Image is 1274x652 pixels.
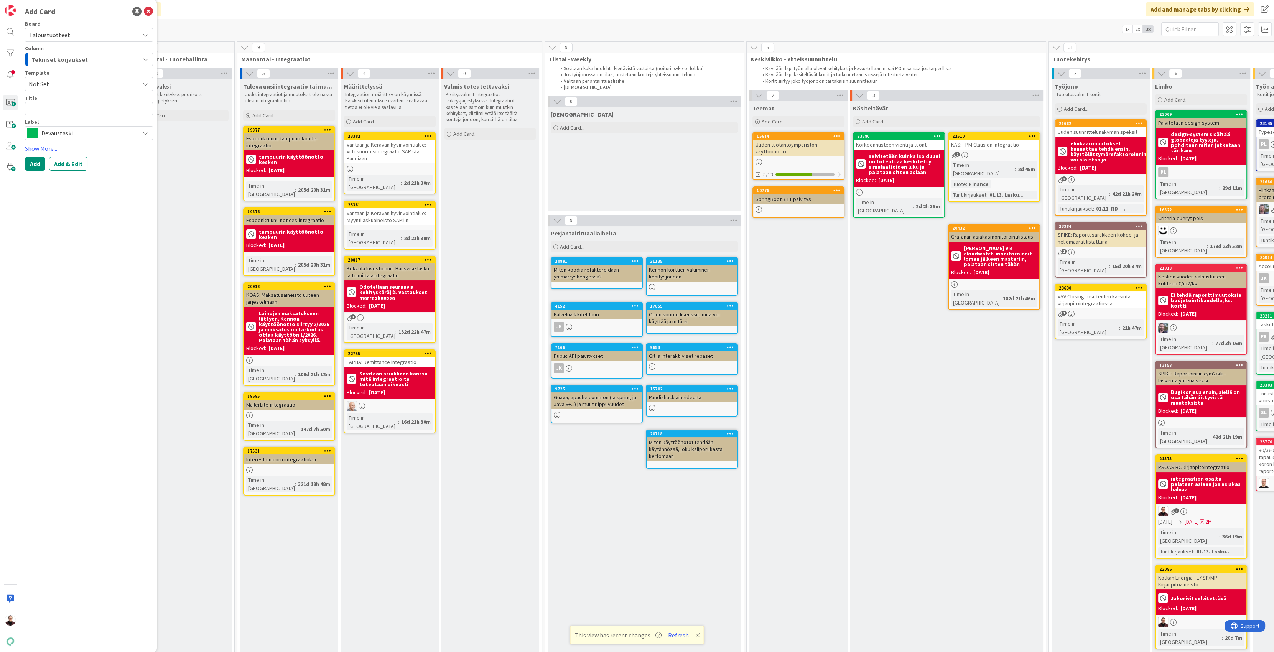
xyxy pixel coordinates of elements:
[344,357,435,367] div: LAPHA: Remittance integraatio
[246,181,295,198] div: Time in [GEOGRAPHIC_DATA]
[551,351,642,361] div: Public API päivitykset
[556,78,735,84] li: Valitaan perjantairituaaliaihe
[1155,82,1172,90] span: Limbo
[751,55,1036,63] span: Keskiviikko - Yhteissuunnittelu
[1259,478,1269,488] img: LL
[1058,204,1093,213] div: Tuntikirjaukset
[949,225,1039,232] div: 20432
[1158,179,1219,196] div: Time in [GEOGRAPHIC_DATA]
[1171,132,1244,153] b: design-system sisältää globaaleja tyylejä, pohditaan miten jatketaan tän kans
[758,78,1038,84] li: Kortit siirtyy joko työjonoon tai takaisin suunnitteluun
[1220,184,1244,192] div: 29d 11m
[1156,455,1246,462] div: 21575
[758,66,1038,72] li: Käydään läpi työn alla olevat kehitykset ja keskustellaan niistä PO:n kanssa jos tarpeellista
[348,351,435,356] div: 22755
[867,91,880,100] span: 3
[1159,362,1246,368] div: 13158
[1156,617,1246,627] div: AA
[753,194,844,204] div: SpringBoot 3.1+ päivitys
[757,188,844,193] div: 10776
[952,226,1039,231] div: 20432
[1109,262,1110,270] span: :
[347,175,401,191] div: Time in [GEOGRAPHIC_DATA]
[647,265,737,282] div: Kennon korttien valuminen kehitysjonoon
[344,201,435,208] div: 23381
[647,303,737,310] div: 17855
[5,636,16,647] img: avatar
[650,258,737,264] div: 21135
[1062,176,1067,181] span: 2
[1143,25,1153,33] span: 3x
[1259,332,1269,342] div: ER
[551,310,642,319] div: Palveluarkkitehtuuri
[650,303,737,309] div: 17855
[1055,127,1146,137] div: Uuden suunnittelunäkymän speksit
[1055,285,1146,308] div: 23630VAV Closing tositteiden karsinta kirjanpitointegraatiossa
[25,119,39,125] span: Label
[359,284,433,300] b: Odotellaan seuraavia kehityskäräjiä, vastaukset marraskuussa
[1159,112,1246,117] div: 23069
[1055,223,1146,230] div: 23384
[951,180,966,188] div: Tuote
[244,283,334,307] div: 20918KOAS: Maksatusaineisto uuteen järjestelmään
[347,401,357,411] img: NG
[1156,362,1246,385] div: 13158SPIKE: Raportoinnin e/m2/kk -laskenta yhtenäiseksi
[857,133,944,139] div: 23680
[1158,226,1168,235] img: MH
[1055,291,1146,308] div: VAV Closing tositteiden karsinta kirjanpitointegraatiossa
[1015,165,1016,173] span: :
[146,112,170,119] span: Add Card...
[551,265,642,282] div: Miten koodia refaktoroidaan ymmärryshengessä?
[1059,285,1146,291] div: 23630
[565,216,578,225] span: 9
[758,72,1038,78] li: Käydään läpi käsiteltävät kortit ja tarkennetaan speksejä toteutusta varten
[1156,226,1246,235] div: MH
[555,258,642,264] div: 20891
[1109,189,1110,198] span: :
[1062,249,1067,254] span: 1
[1059,224,1146,229] div: 23384
[551,229,616,237] span: Perjantairituaaliaiheita
[1259,273,1269,283] div: JK
[247,209,334,214] div: 19876
[1094,204,1129,213] div: 01.11. RD - ...
[988,191,1025,199] div: 01.13. Lasku...
[556,72,735,78] li: Jos työjonossa on tilaa, nostetaan kortteja yhteissuunnitteluun
[246,166,266,175] div: Blocked:
[1070,141,1146,162] b: elinkaarimuutokset kannattaa tehdä ensin, käyttöliittymärefaktoroinnin voi aloittaa jo
[1055,82,1078,90] span: Työjono
[966,180,967,188] span: :
[856,176,876,184] div: Blocked:
[951,290,1000,307] div: Time in [GEOGRAPHIC_DATA]
[949,140,1039,150] div: KAS: FPM Clausion integraatio
[1158,506,1168,516] img: AA
[344,133,435,140] div: 23382
[964,245,1037,267] b: [PERSON_NAME] vie cloudwatch-monitoroinnit loman jälkeen masteriin, palataan sitten tähän
[246,241,266,249] div: Blocked:
[245,92,334,104] p: Uudet integraatiot ja muutokset olemassa oleviin integraatioihin.
[246,344,266,352] div: Blocked:
[244,448,334,464] div: 17531Interest-unicorn integraatioksi
[257,69,270,78] span: 5
[244,127,334,150] div: 19877Espoonkruunu tampuuri-kohde-integraatio
[766,91,779,100] span: 2
[1110,262,1144,270] div: 15d 20h 37m
[353,118,377,125] span: Add Card...
[647,344,737,361] div: 9653Git ja interaktiiviset rebaset
[241,55,532,63] span: Maanantai - Integraatiot
[914,202,942,211] div: 2d 2h 35m
[1156,265,1246,288] div: 21918Kesken vuoden valmistuneen kohteen €/m2/kk
[369,302,385,310] div: [DATE]
[753,140,844,156] div: Uuden tuotantoympäristön käyttöönotto
[138,92,227,104] p: Seuraavat kehitykset priorisoitu tärkeysjärjestykseen.
[1259,204,1269,214] img: TK
[551,363,642,373] div: JK
[1158,167,1168,177] div: PL
[16,1,35,10] span: Support
[29,79,134,89] span: Not Set
[25,6,55,17] div: Add Card
[247,284,334,289] div: 20918
[25,70,49,76] span: Template
[1063,43,1076,52] span: 21
[244,283,334,290] div: 20918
